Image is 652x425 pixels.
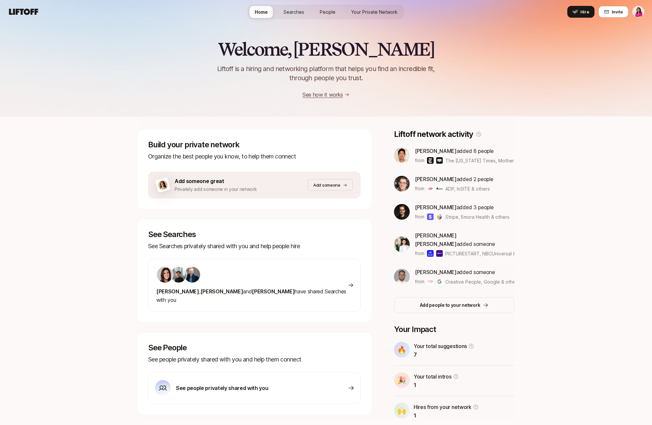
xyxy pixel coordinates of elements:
[427,157,434,164] img: The New York Times
[414,381,459,389] p: 1
[415,269,457,275] span: [PERSON_NAME]
[394,269,410,285] img: abaaee66_70d6_4cd8_bbf0_4431664edd7e.jpg
[415,232,457,247] span: [PERSON_NAME] [PERSON_NAME]
[445,278,514,285] span: Creative People, Google & others
[243,288,252,295] span: and
[580,9,589,15] span: Hire
[427,278,434,285] img: Creative People
[176,384,268,392] p: See people privately shared with you
[148,355,361,364] p: See people privately shared with you and help them connect
[445,251,531,256] span: PICTURESTART, NBCUniversal & others
[445,213,509,220] span: Stripe, Emora Health & others
[148,230,361,239] p: See Searches
[157,267,173,283] img: 71d7b91d_d7cb_43b4_a7ea_a9b2f2cc6e03.jpg
[633,6,644,17] img: Emma Frane
[394,342,410,358] div: 🔥
[415,175,493,183] p: added 2 people
[175,185,257,193] p: Privately add someone in your network
[156,288,199,295] span: [PERSON_NAME]
[415,147,514,155] p: added 8 people
[414,372,452,381] p: Your total intros
[415,204,457,211] span: [PERSON_NAME]
[414,403,472,411] p: Hires from your network
[445,158,542,163] span: The [US_STATE] Times, Mothership & others
[415,148,457,154] span: [PERSON_NAME]
[148,152,361,161] p: Organize the best people you know, to help them connect
[420,301,480,309] p: Add people to your network
[394,148,410,163] img: c3894d86_b3f1_4e23_a0e4_4d923f503b0e.jpg
[351,9,398,15] span: Your Private Network
[598,6,628,18] button: Invite
[394,372,410,388] div: 🎉
[612,9,623,15] span: Invite
[436,278,443,285] img: Google
[415,213,424,221] p: from
[315,6,341,18] a: People
[209,64,443,83] p: Liftoff is a hiring and networking platform that helps you find an incredible fit, through people...
[415,185,424,193] p: from
[445,185,490,192] span: ADP, InSITE & others
[394,325,514,334] p: Your Impact
[394,297,514,313] button: Add people to your network
[278,6,309,18] a: Searches
[415,231,514,248] p: added someone
[249,6,273,18] a: Home
[302,91,343,98] a: See how it works
[157,179,168,191] img: woman-on-brown-bg.png
[320,9,335,15] span: People
[414,342,467,350] p: Your total suggestions
[255,9,268,15] span: Home
[436,213,443,220] img: Emora Health
[148,140,361,149] p: Build your private network
[148,343,361,352] p: See People
[567,6,594,18] button: Hire
[414,350,474,359] p: 7
[175,177,257,185] p: Add someone great
[436,250,443,257] img: NBCUniversal
[148,242,361,251] p: See Searches privately shared with you and help people hire
[394,204,410,220] img: ACg8ocLkLr99FhTl-kK-fHkDFhetpnfS0fTAm4rmr9-oxoZ0EDUNs14=s160-c
[415,203,509,212] p: added 3 people
[415,157,424,164] p: from
[394,236,410,252] img: 14c26f81_4384_478d_b376_a1ca6885b3c1.jpg
[394,176,410,192] img: c551205c_2ef0_4c80_93eb_6f7da1791649.jpg
[171,267,186,283] img: 48213564_d349_4c7a_bc3f_3e31999807fd.jfif
[313,182,340,188] p: Add someone
[415,268,514,276] p: added someone
[199,288,200,295] span: ,
[394,130,473,139] p: Liftoff network activity
[156,288,346,303] span: have shared Searches with you
[427,213,434,220] img: Stripe
[632,6,644,18] button: Emma Frane
[415,249,424,257] p: from
[283,9,304,15] span: Searches
[394,403,410,418] div: 🙌
[184,267,200,283] img: ACg8ocLS2l1zMprXYdipp7mfi5ZAPgYYEnnfB-SEFN0Ix-QHc6UIcGI=s160-c
[415,176,457,182] span: [PERSON_NAME]
[252,288,295,295] span: [PERSON_NAME]
[346,6,403,18] a: Your Private Network
[414,411,479,420] p: 1
[415,278,424,286] p: from
[427,185,434,192] img: ADP
[308,179,353,191] button: Add someone
[427,250,434,257] img: PICTURESTART
[436,185,443,192] img: InSITE
[200,288,243,295] span: [PERSON_NAME]
[218,39,435,59] h2: Welcome, [PERSON_NAME]
[436,157,443,164] img: Mothership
